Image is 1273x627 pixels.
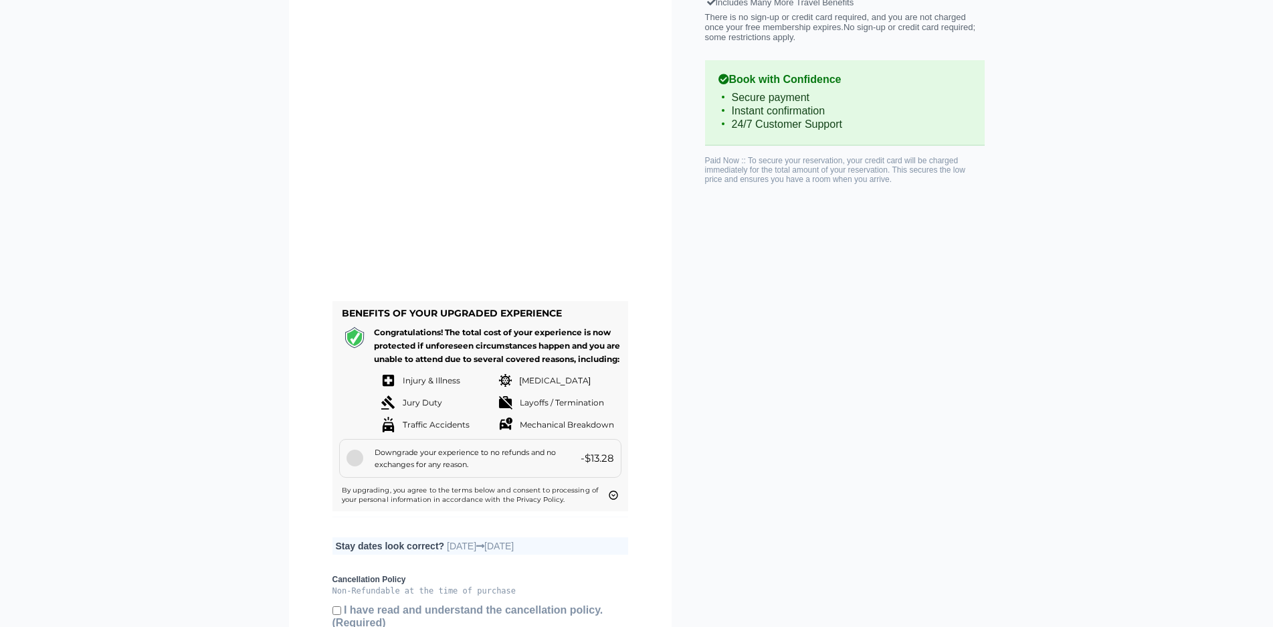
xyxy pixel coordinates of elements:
b: Book with Confidence [718,74,971,86]
pre: Non-Refundable at the time of purchase [332,586,628,596]
li: 24/7 Customer Support [718,118,971,131]
li: Secure payment [718,91,971,104]
input: I have read and understand the cancellation policy.(Required) [332,606,341,615]
b: Stay dates look correct? [336,541,445,551]
p: There is no sign-up or credit card required, and you are not charged once your free membership ex... [705,12,985,42]
span: [DATE] [DATE] [447,541,514,551]
li: Instant confirmation [718,104,971,118]
span: No sign-up or credit card required; some restrictions apply. [705,22,976,42]
b: Cancellation Policy [332,575,628,584]
span: Paid Now :: To secure your reservation, your credit card will be charged immediately for the tota... [705,156,965,184]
